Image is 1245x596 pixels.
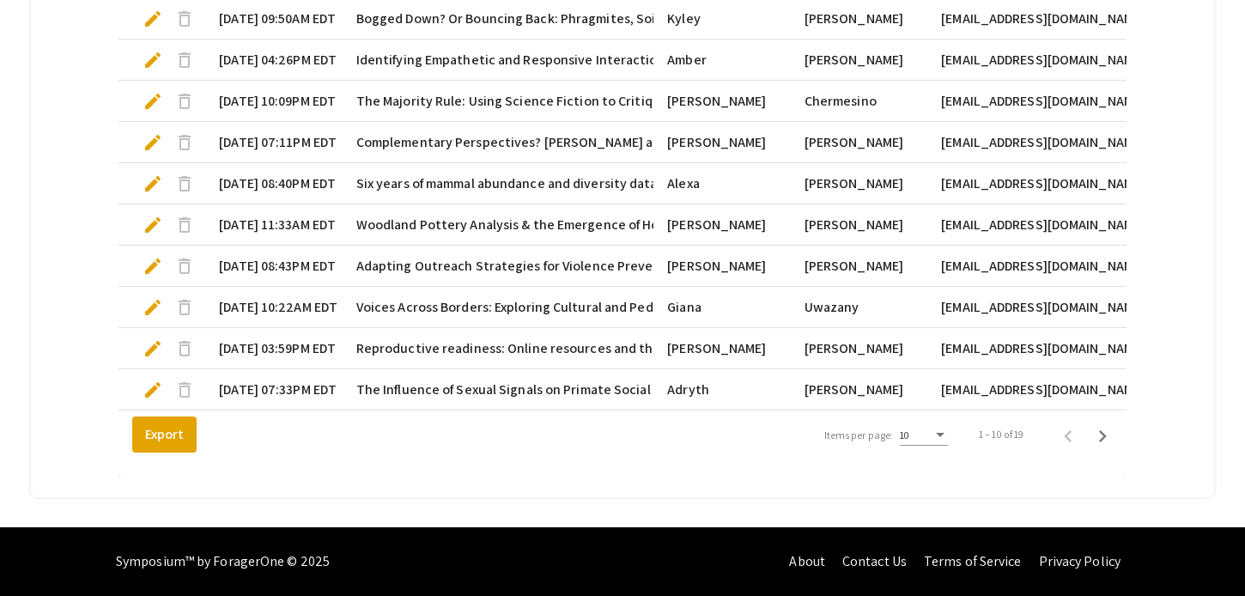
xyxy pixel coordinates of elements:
[116,527,330,596] div: Symposium™ by ForagerOne © 2025
[900,429,909,441] span: 10
[653,246,791,287] mat-cell: [PERSON_NAME]
[205,204,343,246] mat-cell: [DATE] 11:33AM EDT
[927,328,1139,369] mat-cell: [EMAIL_ADDRESS][DOMAIN_NAME]
[791,204,928,246] mat-cell: [PERSON_NAME]
[143,215,163,235] span: edit
[143,91,163,112] span: edit
[791,81,928,122] mat-cell: Chermesino
[1085,417,1120,452] button: Next page
[174,173,195,194] span: delete
[927,369,1139,411] mat-cell: [EMAIL_ADDRESS][DOMAIN_NAME]
[356,50,922,70] span: Identifying Empathetic and Responsive Interactional Strategies for Individuals with Dementia
[791,163,928,204] mat-cell: [PERSON_NAME]
[143,50,163,70] span: edit
[927,163,1139,204] mat-cell: [EMAIL_ADDRESS][DOMAIN_NAME]
[791,40,928,81] mat-cell: [PERSON_NAME]
[143,9,163,29] span: edit
[174,380,195,400] span: delete
[132,417,197,453] button: Export
[174,91,195,112] span: delete
[174,297,195,318] span: delete
[979,427,1023,442] div: 1 – 10 of 19
[356,9,1116,29] span: Bogged Down? Or Bouncing Back: Phragmites, Soil Heterogeneity, & Stream Hydrology Importance in R...
[927,287,1139,328] mat-cell: [EMAIL_ADDRESS][DOMAIN_NAME]
[174,256,195,277] span: delete
[143,380,163,400] span: edit
[927,40,1139,81] mat-cell: [EMAIL_ADDRESS][DOMAIN_NAME]
[791,369,928,411] mat-cell: [PERSON_NAME]
[791,328,928,369] mat-cell: [PERSON_NAME]
[791,287,928,328] mat-cell: Uwazany
[927,204,1139,246] mat-cell: [EMAIL_ADDRESS][DOMAIN_NAME]
[356,132,1114,153] span: Complementary Perspectives? [PERSON_NAME] and [PERSON_NAME] on Equity and the Tension between Jus...
[927,122,1139,163] mat-cell: [EMAIL_ADDRESS][DOMAIN_NAME]
[842,552,907,570] a: Contact Us
[900,429,948,441] mat-select: Items per page:
[143,132,163,153] span: edit
[653,163,791,204] mat-cell: Alexa
[653,81,791,122] mat-cell: [PERSON_NAME]
[205,122,343,163] mat-cell: [DATE] 07:11PM EDT
[143,173,163,194] span: edit
[356,380,708,400] span: The Influence of Sexual Signals on Primate Social Behavior
[356,338,874,359] span: Reproductive readiness: Online resources and their impact on birth control attitudes
[653,328,791,369] mat-cell: [PERSON_NAME]
[143,297,163,318] span: edit
[356,215,987,235] span: Woodland Pottery Analysis & the Emergence of Horticulture at the 19-HD-99 Site in [GEOGRAPHIC_DATA]
[356,297,1023,318] span: Voices Across Borders: Exploring Cultural and PedagogicalDistinctions in Italian and American Voc...
[174,215,195,235] span: delete
[143,256,163,277] span: edit
[653,287,791,328] mat-cell: Giana
[653,40,791,81] mat-cell: Amber
[205,40,343,81] mat-cell: [DATE] 04:26PM EDT
[927,81,1139,122] mat-cell: [EMAIL_ADDRESS][DOMAIN_NAME]
[174,50,195,70] span: delete
[1051,417,1085,452] button: Previous page
[927,246,1139,287] mat-cell: [EMAIL_ADDRESS][DOMAIN_NAME]
[356,173,890,194] span: Six years of mammal abundance and diversity data from a suburban Massachusetts forest
[653,122,791,163] mat-cell: [PERSON_NAME]
[791,246,928,287] mat-cell: [PERSON_NAME]
[174,338,195,359] span: delete
[205,81,343,122] mat-cell: [DATE] 10:09PM EDT
[653,369,791,411] mat-cell: Adryth
[356,91,783,112] span: The Majority Rule: Using Science Fiction to Critique Political Hypocrisy
[205,246,343,287] mat-cell: [DATE] 08:43PM EDT
[205,369,343,411] mat-cell: [DATE] 07:33PM EDT
[205,328,343,369] mat-cell: [DATE] 03:59PM EDT
[824,428,894,443] div: Items per page:
[205,287,343,328] mat-cell: [DATE] 10:22AM EDT
[1039,552,1120,570] a: Privacy Policy
[13,519,73,583] iframe: Chat
[174,9,195,29] span: delete
[924,552,1022,570] a: Terms of Service
[174,132,195,153] span: delete
[653,204,791,246] mat-cell: [PERSON_NAME]
[789,552,825,570] a: About
[143,338,163,359] span: edit
[356,256,1036,277] span: Adapting Outreach Strategies for Violence Prevention ​and Relationship Education for Students wit...
[791,122,928,163] mat-cell: [PERSON_NAME]
[205,163,343,204] mat-cell: [DATE] 08:40PM EDT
